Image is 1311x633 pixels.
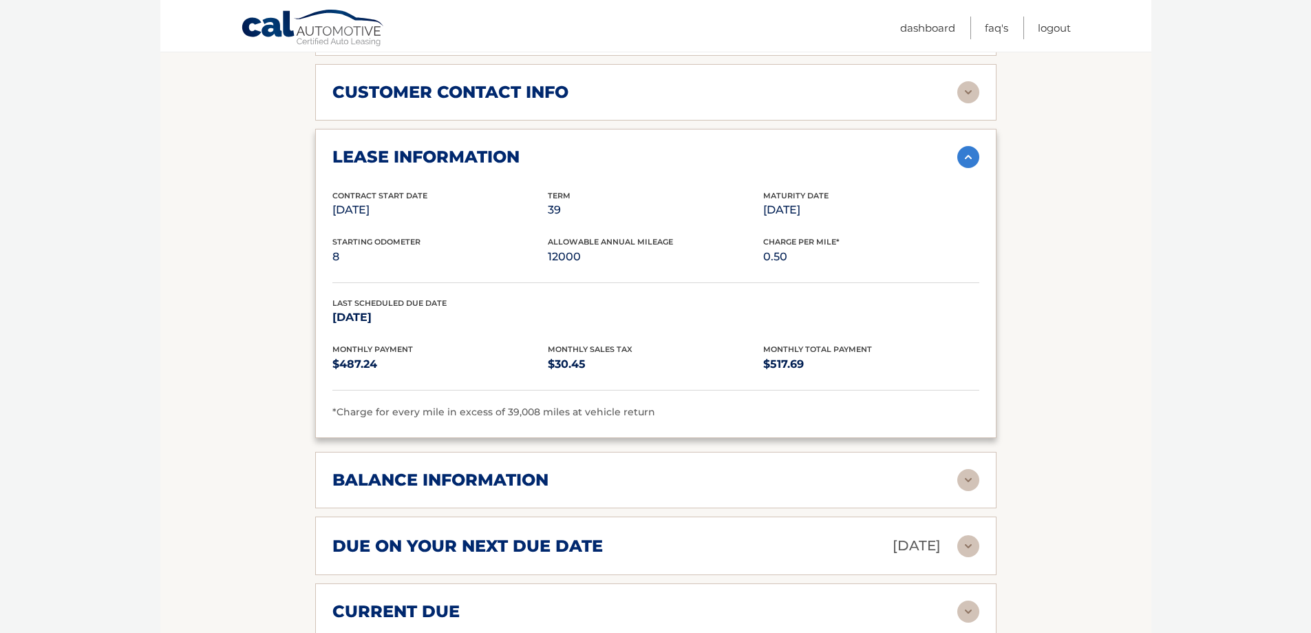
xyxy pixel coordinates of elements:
[763,200,979,220] p: [DATE]
[332,237,420,247] span: Starting Odometer
[548,247,763,267] p: 12000
[332,298,447,308] span: Last Scheduled Due Date
[332,601,460,622] h2: current due
[332,344,413,354] span: Monthly Payment
[332,308,548,327] p: [DATE]
[763,191,829,200] span: Maturity Date
[763,344,872,354] span: Monthly Total Payment
[548,191,571,200] span: Term
[957,535,979,557] img: accordion-rest.svg
[332,82,568,103] h2: customer contact info
[900,17,955,39] a: Dashboard
[332,191,427,200] span: Contract Start Date
[1038,17,1071,39] a: Logout
[241,9,385,49] a: Cal Automotive
[332,247,548,267] p: 8
[957,469,979,491] img: accordion-rest.svg
[548,344,632,354] span: Monthly Sales Tax
[957,146,979,168] img: accordion-active.svg
[763,355,979,374] p: $517.69
[548,200,763,220] p: 39
[332,147,520,167] h2: lease information
[985,17,1008,39] a: FAQ's
[763,237,840,247] span: Charge Per Mile*
[957,601,979,623] img: accordion-rest.svg
[957,81,979,103] img: accordion-rest.svg
[332,355,548,374] p: $487.24
[332,406,655,418] span: *Charge for every mile in excess of 39,008 miles at vehicle return
[763,247,979,267] p: 0.50
[332,470,548,490] h2: balance information
[548,237,673,247] span: Allowable Annual Mileage
[332,536,603,557] h2: due on your next due date
[548,355,763,374] p: $30.45
[332,200,548,220] p: [DATE]
[893,534,941,558] p: [DATE]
